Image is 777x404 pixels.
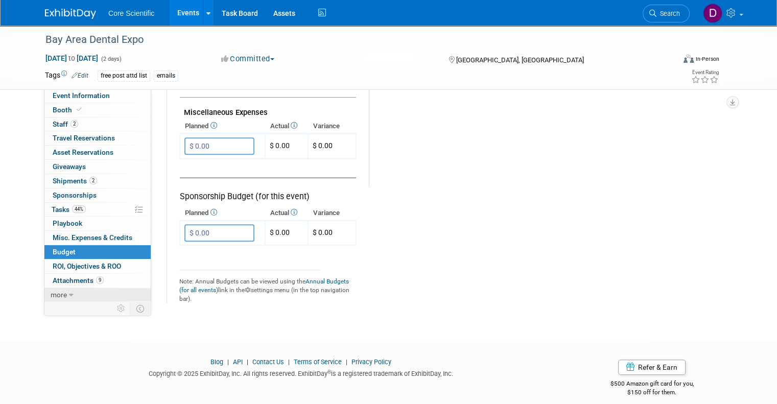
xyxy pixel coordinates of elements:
span: 9 [96,276,104,284]
span: Tasks [52,205,86,213]
a: Attachments9 [44,274,151,288]
a: Tasks44% [44,203,151,217]
span: Booth [53,106,84,114]
img: Format-Inperson.png [684,55,694,63]
i: Booth reservation complete [77,107,82,112]
sup: ® [327,369,331,375]
a: Blog [210,358,223,366]
div: Sponsorship Budget (for this event) [180,177,356,203]
span: more [51,291,67,299]
span: 44% [72,205,86,213]
span: to [67,54,77,62]
span: [GEOGRAPHIC_DATA], [GEOGRAPHIC_DATA] [456,56,584,64]
a: Shipments2 [44,174,151,188]
span: Attachments [53,276,104,284]
a: Terms of Service [294,358,342,366]
span: Search [656,10,680,17]
button: Committed [218,54,278,64]
a: Giveaways [44,160,151,174]
a: Contact Us [252,358,284,366]
span: ROI, Objectives & ROO [53,262,121,270]
span: 2 [70,120,78,128]
a: ROI, Objectives & ROO [44,259,151,273]
img: Danielle Wiesemann [703,4,722,23]
div: $150 off for them. [572,388,732,397]
div: free post attd list [98,70,150,81]
span: Playbook [53,219,82,227]
span: Travel Reservations [53,134,115,142]
a: Search [643,5,690,22]
img: ExhibitDay [45,9,96,19]
td: Tags [45,70,88,82]
span: Misc. Expenses & Credits [53,233,132,242]
span: Sponsorships [53,191,97,199]
th: Variance [308,206,356,220]
a: Booth [44,103,151,117]
td: Toggle Event Tabs [130,302,151,315]
td: Miscellaneous Expenses [180,98,356,120]
div: Event Rating [691,70,719,75]
a: Travel Reservations [44,131,151,145]
a: Asset Reservations [44,146,151,159]
th: Planned [180,206,265,220]
div: _______________________________________________________ [179,264,357,272]
div: Event Format [620,53,719,68]
span: | [343,358,350,366]
td: $ 0.00 [265,221,308,246]
span: | [244,358,251,366]
td: Personalize Event Tab Strip [112,302,130,315]
td: $ 0.00 [265,134,308,159]
a: API [233,358,243,366]
span: Giveaways [53,162,86,171]
div: In-Person [695,55,719,63]
span: 2 [89,177,97,184]
span: | [286,358,292,366]
span: $ 0.00 [313,228,333,236]
th: Planned [180,119,265,133]
span: Event Information [53,91,110,100]
th: Variance [308,119,356,133]
a: Refer & Earn [618,360,686,375]
a: Edit [72,72,88,79]
span: | [225,358,231,366]
div: Copyright © 2025 ExhibitDay, Inc. All rights reserved. ExhibitDay is a registered trademark of Ex... [45,367,556,378]
div: $500 Amazon gift card for you, [572,373,732,396]
th: Actual [265,206,308,220]
span: Staff [53,120,78,128]
a: Misc. Expenses & Credits [44,231,151,245]
span: (2 days) [100,56,122,62]
div: Bay Area Dental Expo [42,31,662,49]
a: more [44,288,151,302]
span: Budget [53,248,76,256]
span: Core Scientific [108,9,154,17]
a: Privacy Policy [351,358,391,366]
a: Sponsorships [44,188,151,202]
a: Event Information [44,89,151,103]
span: Shipments [53,177,97,185]
a: Budget [44,245,151,259]
span: [DATE] [DATE] [45,54,99,63]
th: Actual [265,119,308,133]
a: Playbook [44,217,151,230]
a: Staff2 [44,117,151,131]
span: Asset Reservations [53,148,113,156]
div: emails [154,70,178,81]
span: $ 0.00 [313,141,333,150]
div: Note: Annual Budgets can be viewed using the link in the settings menu (in the top navigation bar). [179,272,357,303]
